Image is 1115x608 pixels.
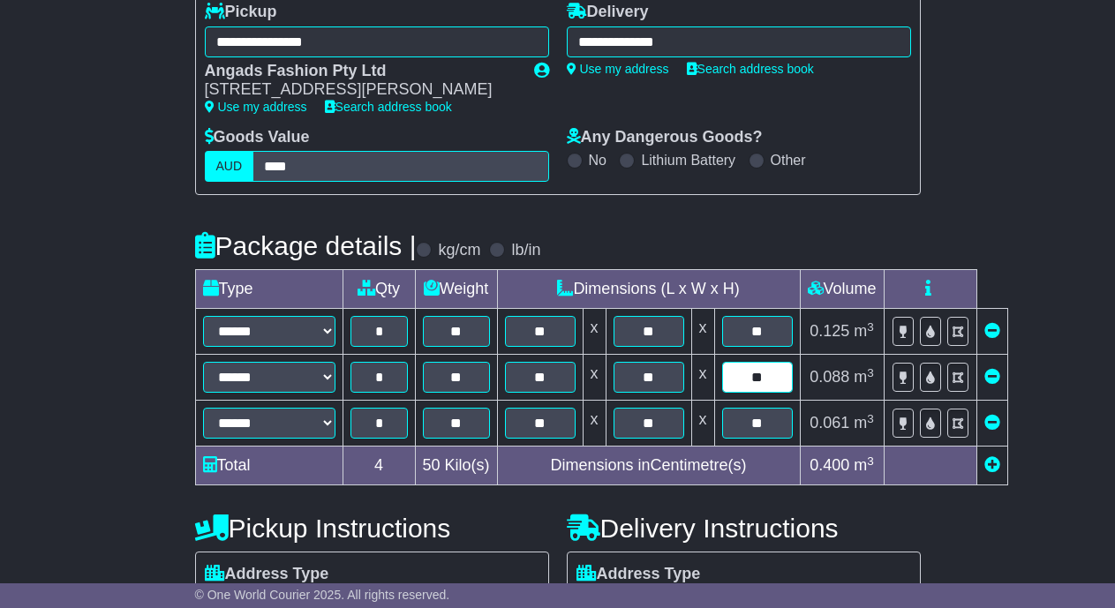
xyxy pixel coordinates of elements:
span: m [854,368,874,386]
div: [STREET_ADDRESS][PERSON_NAME] [205,80,516,100]
a: Search address book [325,100,452,114]
td: Volume [800,270,884,309]
span: 50 [423,456,441,474]
a: Remove this item [984,368,1000,386]
sup: 3 [867,454,874,468]
td: x [691,401,714,447]
td: x [583,309,606,355]
label: Any Dangerous Goods? [567,128,763,147]
label: Lithium Battery [641,152,735,169]
span: m [854,456,874,474]
label: AUD [205,151,254,182]
a: Remove this item [984,322,1000,340]
a: Use my address [567,62,669,76]
label: Address Type [576,565,701,584]
td: Type [195,270,343,309]
div: Angads Fashion Pty Ltd [205,62,516,81]
a: Remove this item [984,414,1000,432]
label: Address Type [205,565,329,584]
label: Delivery [567,3,649,22]
span: 0.061 [810,414,849,432]
h4: Pickup Instructions [195,514,549,543]
sup: 3 [867,412,874,425]
h4: Package details | [195,231,417,260]
sup: 3 [867,366,874,379]
label: kg/cm [438,241,480,260]
td: Total [195,447,343,485]
td: Qty [343,270,415,309]
td: x [691,355,714,401]
label: Pickup [205,3,277,22]
label: lb/in [511,241,540,260]
a: Use my address [205,100,307,114]
span: 0.088 [810,368,849,386]
td: Weight [415,270,497,309]
span: m [854,414,874,432]
span: 0.125 [810,322,849,340]
a: Add new item [984,456,1000,474]
td: x [583,401,606,447]
label: Other [771,152,806,169]
span: 0.400 [810,456,849,474]
td: Dimensions (L x W x H) [497,270,800,309]
td: x [691,309,714,355]
span: © One World Courier 2025. All rights reserved. [195,588,450,602]
h4: Delivery Instructions [567,514,921,543]
td: x [583,355,606,401]
sup: 3 [867,320,874,334]
td: Kilo(s) [415,447,497,485]
td: Dimensions in Centimetre(s) [497,447,800,485]
a: Search address book [687,62,814,76]
label: No [589,152,606,169]
td: 4 [343,447,415,485]
label: Goods Value [205,128,310,147]
span: m [854,322,874,340]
